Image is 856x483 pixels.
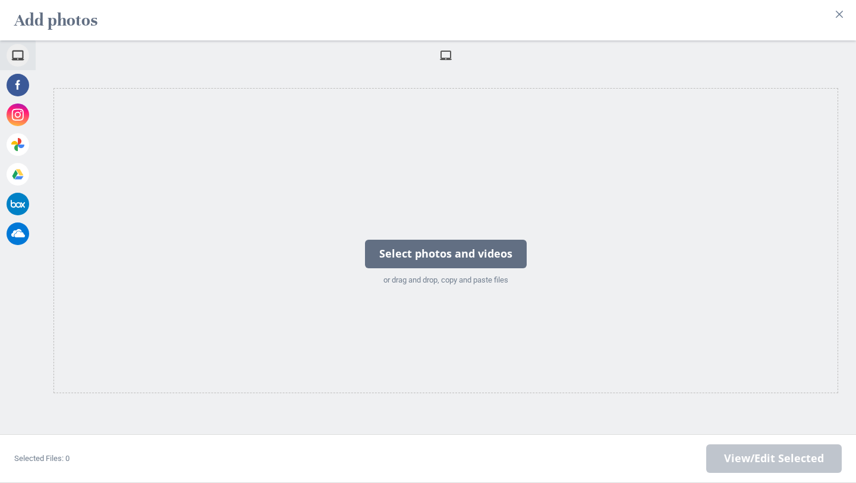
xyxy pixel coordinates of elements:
[14,5,97,36] h2: Add photos
[365,274,527,286] div: or drag and drop, copy and paste files
[439,49,452,62] span: My Device
[724,452,824,465] span: View/Edit Selected
[830,5,849,24] button: Close
[14,454,70,463] span: Selected Files: 0
[365,240,527,268] div: Select photos and videos
[706,444,842,473] span: Next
